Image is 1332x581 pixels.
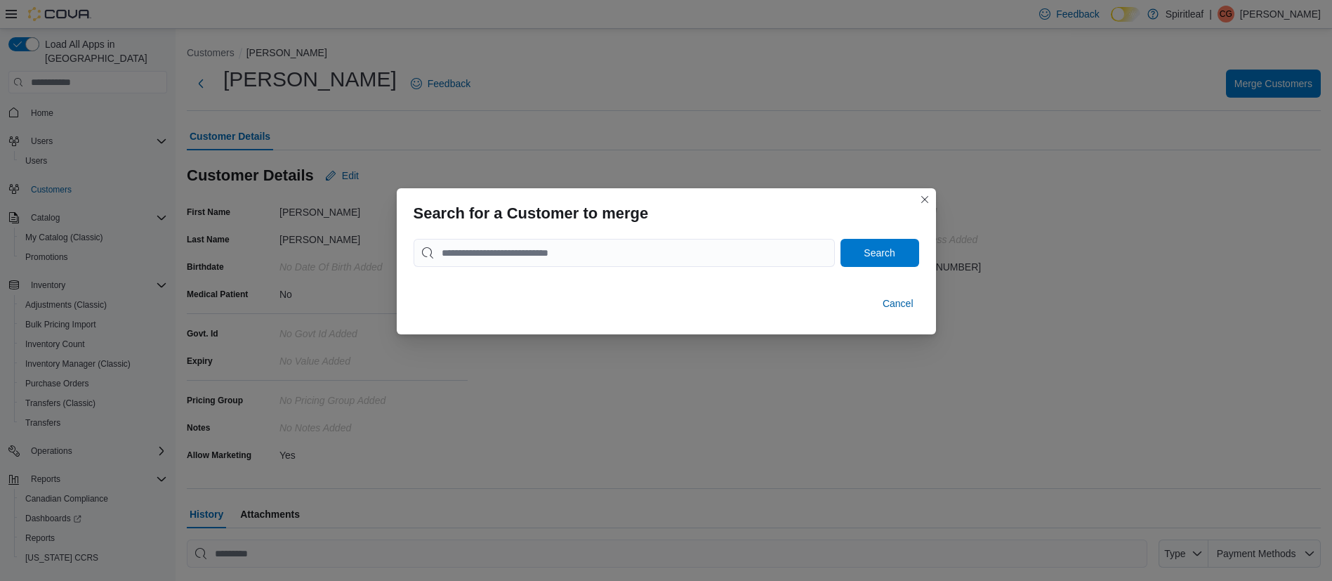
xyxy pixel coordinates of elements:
[840,239,919,267] button: Search
[916,191,933,208] button: Closes this modal window
[414,205,649,222] h3: Search for a Customer to merge
[883,296,914,311] span: Cancel
[864,246,895,260] span: Search
[877,289,919,318] button: Cancel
